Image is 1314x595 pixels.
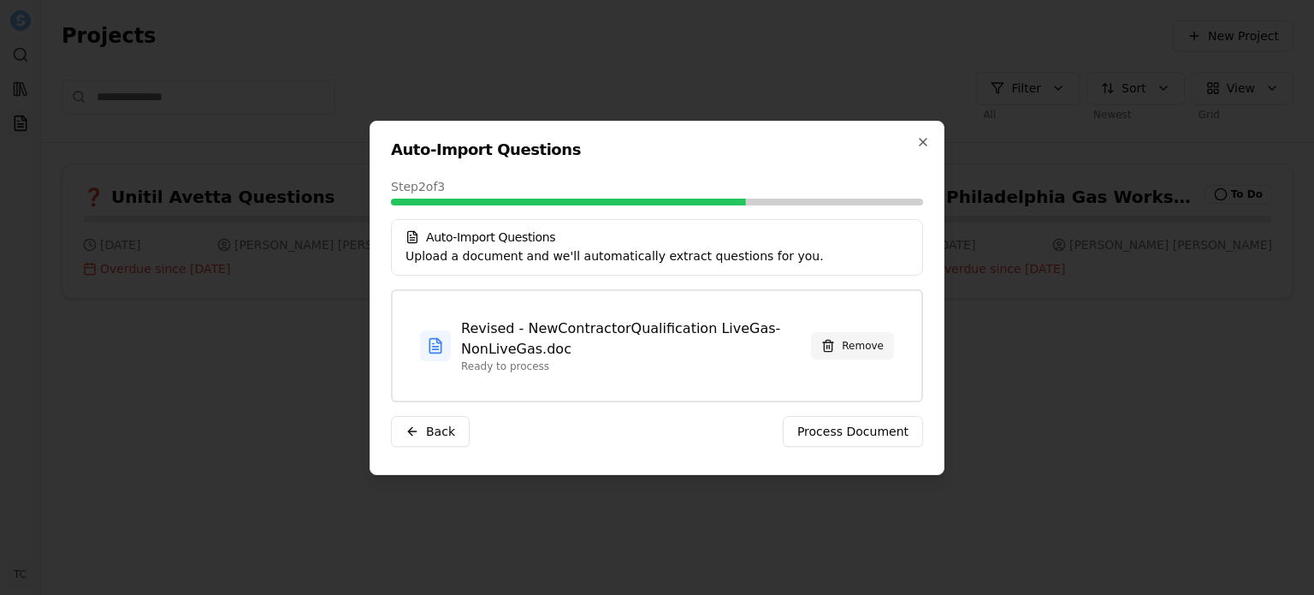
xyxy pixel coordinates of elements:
span: Ready to process [461,360,811,373]
span: Revised - NewContractorQualification LiveGas-NonLiveGas.doc [461,318,811,360]
h2: Auto-Import Questions [391,142,923,158]
button: Remove [811,332,894,360]
button: Back [391,416,470,447]
span: Remove [842,339,884,353]
span: Step 2 of 3 [391,178,445,195]
h5: Auto-Import Questions [405,230,909,244]
button: Process Document [783,416,923,447]
span: Process Document [797,423,909,440]
div: Upload a document and we'll automatically extract questions for you. [405,247,909,265]
span: Back [426,423,455,440]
